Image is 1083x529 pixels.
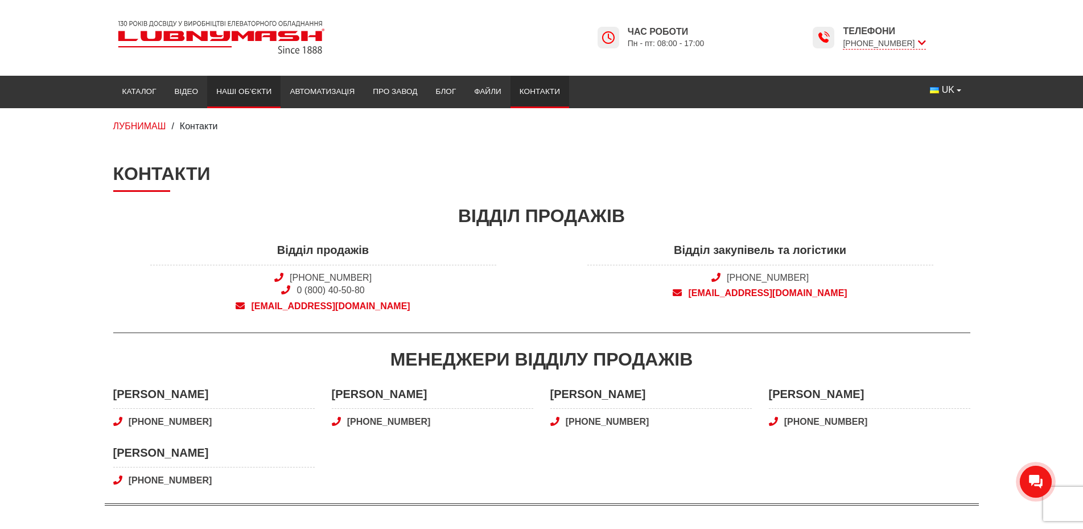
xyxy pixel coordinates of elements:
[426,79,465,104] a: Блог
[297,285,365,295] a: 0 (800) 40-50-80
[465,79,510,104] a: Файли
[113,16,330,59] img: Lubnymash
[843,38,925,50] span: [PHONE_NUMBER]
[166,79,208,104] a: Відео
[628,38,705,49] span: Пн - пт: 08:00 - 17:00
[113,445,315,468] span: [PERSON_NAME]
[113,416,315,428] a: [PHONE_NUMBER]
[364,79,426,104] a: Про завод
[769,386,970,409] span: [PERSON_NAME]
[602,31,615,44] img: Lubnymash time icon
[332,386,533,409] span: [PERSON_NAME]
[587,287,933,300] a: [EMAIL_ADDRESS][DOMAIN_NAME]
[921,79,970,101] button: UK
[942,84,954,96] span: UK
[113,386,315,409] span: [PERSON_NAME]
[281,79,364,104] a: Автоматизація
[510,79,569,104] a: Контакти
[113,121,166,131] a: ЛУБНИМАШ
[843,25,925,38] span: Телефони
[290,273,372,282] a: [PHONE_NUMBER]
[930,87,939,93] img: Українська
[769,416,970,428] a: [PHONE_NUMBER]
[150,300,496,313] a: [EMAIL_ADDRESS][DOMAIN_NAME]
[817,31,830,44] img: Lubnymash time icon
[113,79,166,104] a: Каталог
[113,163,970,191] h1: Контакти
[332,416,533,428] a: [PHONE_NUMBER]
[180,121,218,131] span: Контакти
[727,273,809,282] a: [PHONE_NUMBER]
[587,242,933,265] span: Відділ закупівель та логістики
[171,121,174,131] span: /
[550,386,752,409] span: [PERSON_NAME]
[113,347,970,372] div: Менеджери відділу продажів
[628,26,705,38] span: Час роботи
[550,416,752,428] a: [PHONE_NUMBER]
[150,242,496,265] span: Відділ продажів
[207,79,281,104] a: Наші об’єкти
[113,203,970,229] div: Відділ продажів
[113,474,315,487] a: [PHONE_NUMBER]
